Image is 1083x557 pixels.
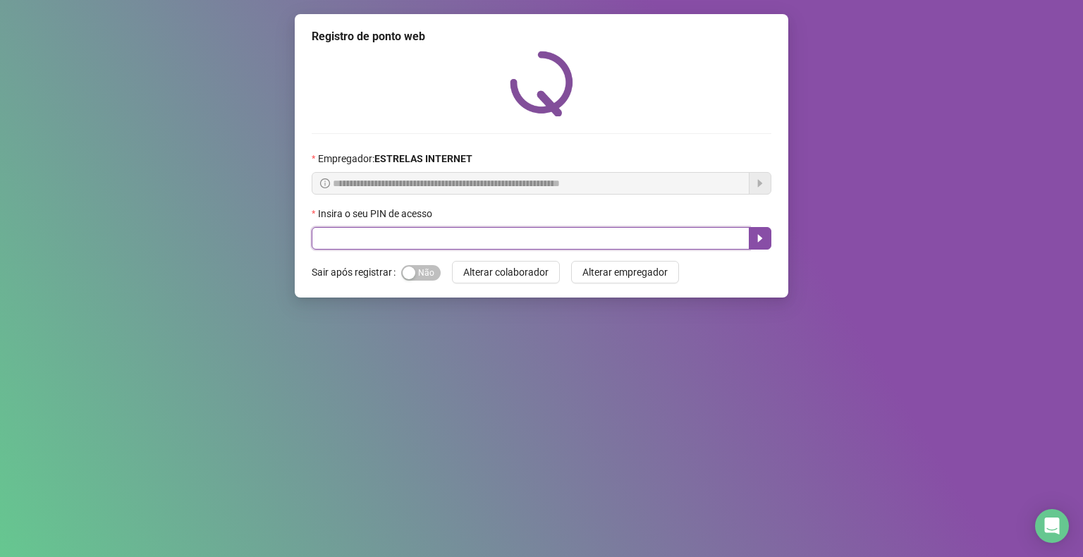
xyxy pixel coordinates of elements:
button: Alterar colaborador [452,261,560,283]
span: info-circle [320,178,330,188]
label: Insira o seu PIN de acesso [312,206,441,221]
div: Open Intercom Messenger [1035,509,1069,543]
span: Empregador : [318,151,472,166]
strong: ESTRELAS INTERNET [374,153,472,164]
span: Alterar colaborador [463,264,549,280]
span: caret-right [754,233,766,244]
label: Sair após registrar [312,261,401,283]
button: Alterar empregador [571,261,679,283]
div: Registro de ponto web [312,28,771,45]
span: Alterar empregador [582,264,668,280]
img: QRPoint [510,51,573,116]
